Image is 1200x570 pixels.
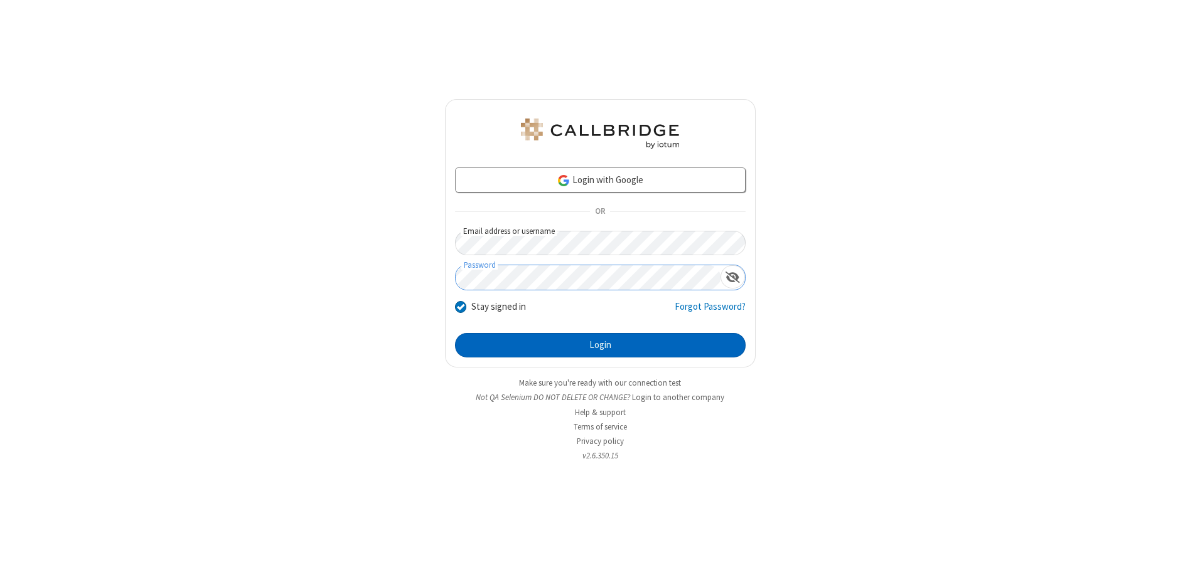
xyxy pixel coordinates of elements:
a: Privacy policy [577,436,624,446]
li: v2.6.350.15 [445,450,756,462]
img: QA Selenium DO NOT DELETE OR CHANGE [518,119,682,149]
input: Email address or username [455,231,746,255]
label: Stay signed in [471,300,526,314]
a: Login with Google [455,167,746,193]
a: Make sure you're ready with our connection test [519,377,681,388]
button: Login to another company [632,391,724,403]
span: OR [590,203,610,221]
a: Help & support [575,407,626,418]
input: Password [456,265,721,290]
img: google-icon.png [557,174,571,187]
a: Forgot Password? [675,300,746,324]
div: Show password [721,265,745,288]
li: Not QA Selenium DO NOT DELETE OR CHANGE? [445,391,756,403]
a: Terms of service [574,421,627,432]
button: Login [455,333,746,358]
